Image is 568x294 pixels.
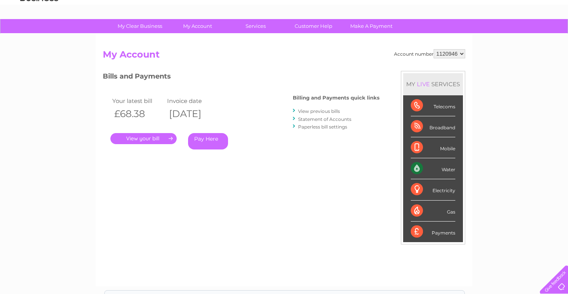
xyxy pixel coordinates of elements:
h3: Bills and Payments [103,71,380,84]
a: Statement of Accounts [298,116,351,122]
th: [DATE] [165,106,220,122]
div: Electricity [411,179,455,200]
a: 0333 014 3131 [424,4,477,13]
a: Energy [453,32,470,38]
div: Mobile [411,137,455,158]
div: Gas [411,201,455,222]
a: . [110,133,177,144]
a: Pay Here [188,133,228,149]
a: My Account [166,19,229,33]
div: Telecoms [411,95,455,116]
a: Paperless bill settings [298,124,347,130]
div: LIVE [415,80,431,88]
div: Clear Business is a trading name of Verastar Limited (registered in [GEOGRAPHIC_DATA] No. 3667643... [105,4,464,37]
td: Invoice date [165,96,220,106]
div: Payments [411,222,455,242]
a: My Clear Business [108,19,171,33]
th: £68.38 [110,106,165,122]
div: Water [411,158,455,179]
h2: My Account [103,49,465,64]
a: Contact [517,32,536,38]
a: Make A Payment [340,19,403,33]
a: Water [434,32,448,38]
a: View previous bills [298,108,340,114]
div: Broadband [411,116,455,137]
td: Your latest bill [110,96,165,106]
a: Telecoms [474,32,497,38]
a: Services [224,19,287,33]
div: Account number [394,49,465,58]
img: logo.png [20,20,59,43]
a: Customer Help [282,19,345,33]
a: Blog [502,32,513,38]
a: Log out [543,32,561,38]
h4: Billing and Payments quick links [293,95,380,101]
div: MY SERVICES [403,73,463,95]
